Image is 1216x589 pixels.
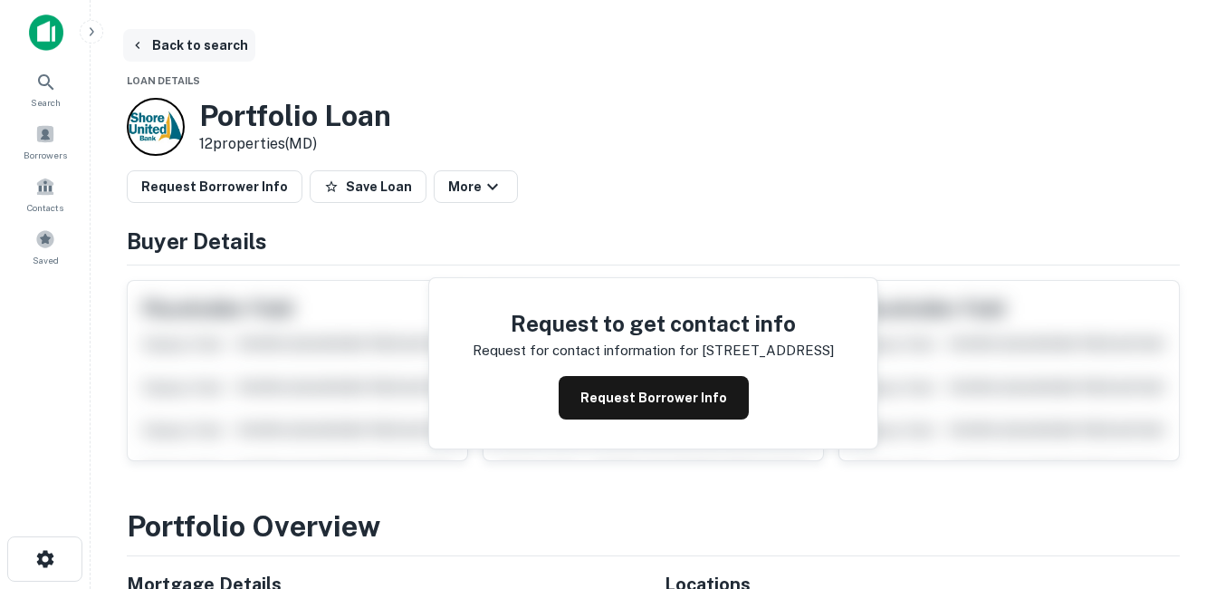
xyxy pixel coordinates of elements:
[559,376,749,420] button: Request Borrower Info
[5,169,85,218] a: Contacts
[702,340,834,362] p: [STREET_ADDRESS]
[434,170,518,203] button: More
[473,307,834,340] h4: Request to get contact info
[33,253,59,267] span: Saved
[27,200,63,215] span: Contacts
[310,170,426,203] button: Save Loan
[123,29,255,62] button: Back to search
[5,64,85,113] a: Search
[29,14,63,51] img: capitalize-icon.png
[127,170,302,203] button: Request Borrower Info
[31,95,61,110] span: Search
[473,340,698,362] p: Request for contact information for
[199,99,391,133] h3: Portfolio Loan
[5,222,85,271] a: Saved
[1125,444,1216,531] iframe: Chat Widget
[127,75,200,86] span: Loan Details
[127,505,1180,548] h3: Portfolio Overview
[127,225,1180,257] h4: Buyer Details
[24,148,67,162] span: Borrowers
[199,133,391,155] p: 12 properties (MD)
[5,117,85,166] a: Borrowers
